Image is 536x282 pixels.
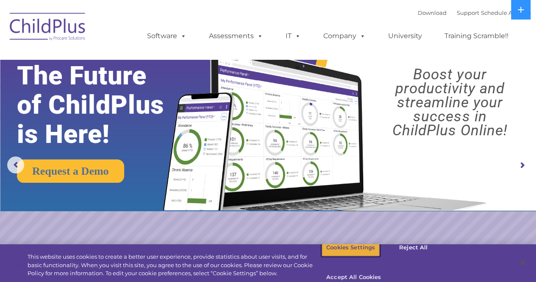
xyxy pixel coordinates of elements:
[436,28,517,45] a: Training Scramble!!
[28,253,322,278] div: This website uses cookies to create a better user experience, provide statistics about user visit...
[200,28,272,45] a: Assessments
[17,159,124,183] a: Request a Demo
[315,28,374,45] a: Company
[370,67,529,137] rs-layer: Boost your productivity and streamline your success in ChildPlus Online!
[322,239,380,257] button: Cookies Settings
[380,28,430,45] a: University
[277,28,309,45] a: IT
[17,61,188,149] rs-layer: The Future of ChildPlus is Here!
[513,253,532,272] button: Close
[387,239,440,257] button: Reject All
[418,9,531,16] font: |
[118,56,144,62] span: Last name
[118,91,154,97] span: Phone number
[6,7,90,49] img: ChildPlus by Procare Solutions
[481,9,531,16] a: Schedule A Demo
[418,9,447,16] a: Download
[457,9,479,16] a: Support
[139,28,195,45] a: Software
